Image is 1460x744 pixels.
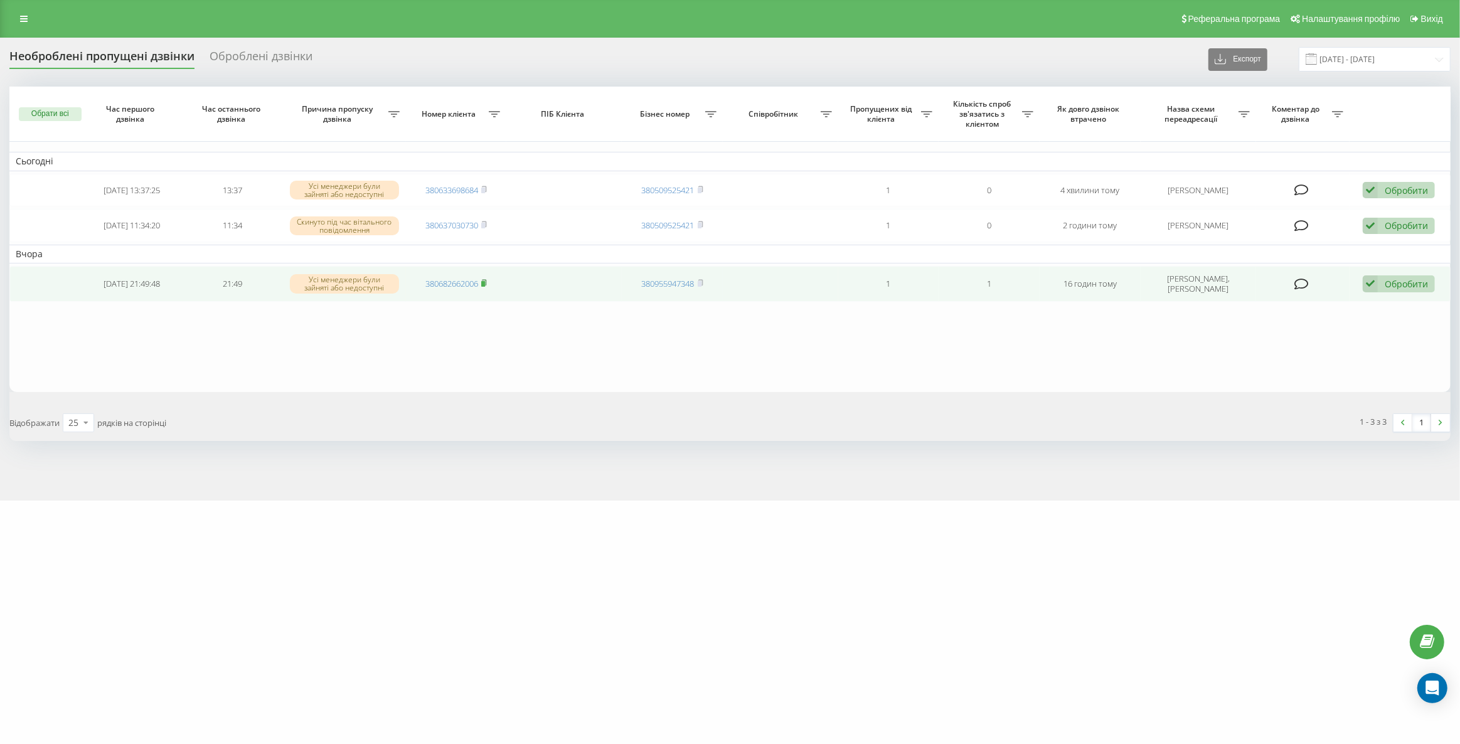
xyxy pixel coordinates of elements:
[412,109,489,119] span: Номер клієнта
[1147,104,1239,124] span: Назва схеми переадресації
[1040,209,1141,242] td: 2 години тому
[425,184,478,196] a: 380633698684
[845,104,922,124] span: Пропущених від клієнта
[729,109,821,119] span: Співробітник
[19,107,82,121] button: Обрати всі
[82,266,183,301] td: [DATE] 21:49:48
[642,278,695,289] a: 380955947348
[838,266,939,301] td: 1
[838,174,939,207] td: 1
[1040,266,1141,301] td: 16 годин тому
[82,209,183,242] td: [DATE] 11:34:20
[183,266,284,301] td: 21:49
[1385,278,1428,290] div: Обробити
[9,245,1451,263] td: Вчора
[1141,266,1256,301] td: [PERSON_NAME], [PERSON_NAME]
[97,417,166,428] span: рядків на сторінці
[838,209,939,242] td: 1
[642,184,695,196] a: 380509525421
[1050,104,1130,124] span: Як довго дзвінок втрачено
[939,209,1040,242] td: 0
[939,266,1040,301] td: 1
[82,174,183,207] td: [DATE] 13:37:25
[1141,209,1256,242] td: [PERSON_NAME]
[193,104,273,124] span: Час останнього дзвінка
[1385,220,1428,231] div: Обробити
[628,109,705,119] span: Бізнес номер
[1208,48,1267,71] button: Експорт
[9,50,194,69] div: Необроблені пропущені дзвінки
[290,181,400,199] div: Усі менеджери були зайняті або недоступні
[210,50,312,69] div: Оброблені дзвінки
[1141,174,1256,207] td: [PERSON_NAME]
[642,220,695,231] a: 380509525421
[1302,14,1400,24] span: Налаштування профілю
[425,220,478,231] a: 380637030730
[183,209,284,242] td: 11:34
[9,152,1451,171] td: Сьогодні
[425,278,478,289] a: 380682662006
[1188,14,1281,24] span: Реферальна програма
[945,99,1022,129] span: Кількість спроб зв'язатись з клієнтом
[68,417,78,429] div: 25
[290,216,400,235] div: Скинуто під час вітального повідомлення
[92,104,172,124] span: Час першого дзвінка
[290,274,400,293] div: Усі менеджери були зайняті або недоступні
[289,104,388,124] span: Причина пропуску дзвінка
[1040,174,1141,207] td: 4 хвилини тому
[518,109,610,119] span: ПІБ Клієнта
[183,174,284,207] td: 13:37
[1360,415,1387,428] div: 1 - 3 з 3
[9,417,60,428] span: Відображати
[939,174,1040,207] td: 0
[1421,14,1443,24] span: Вихід
[1417,673,1447,703] div: Open Intercom Messenger
[1262,104,1332,124] span: Коментар до дзвінка
[1385,184,1428,196] div: Обробити
[1412,414,1431,432] a: 1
